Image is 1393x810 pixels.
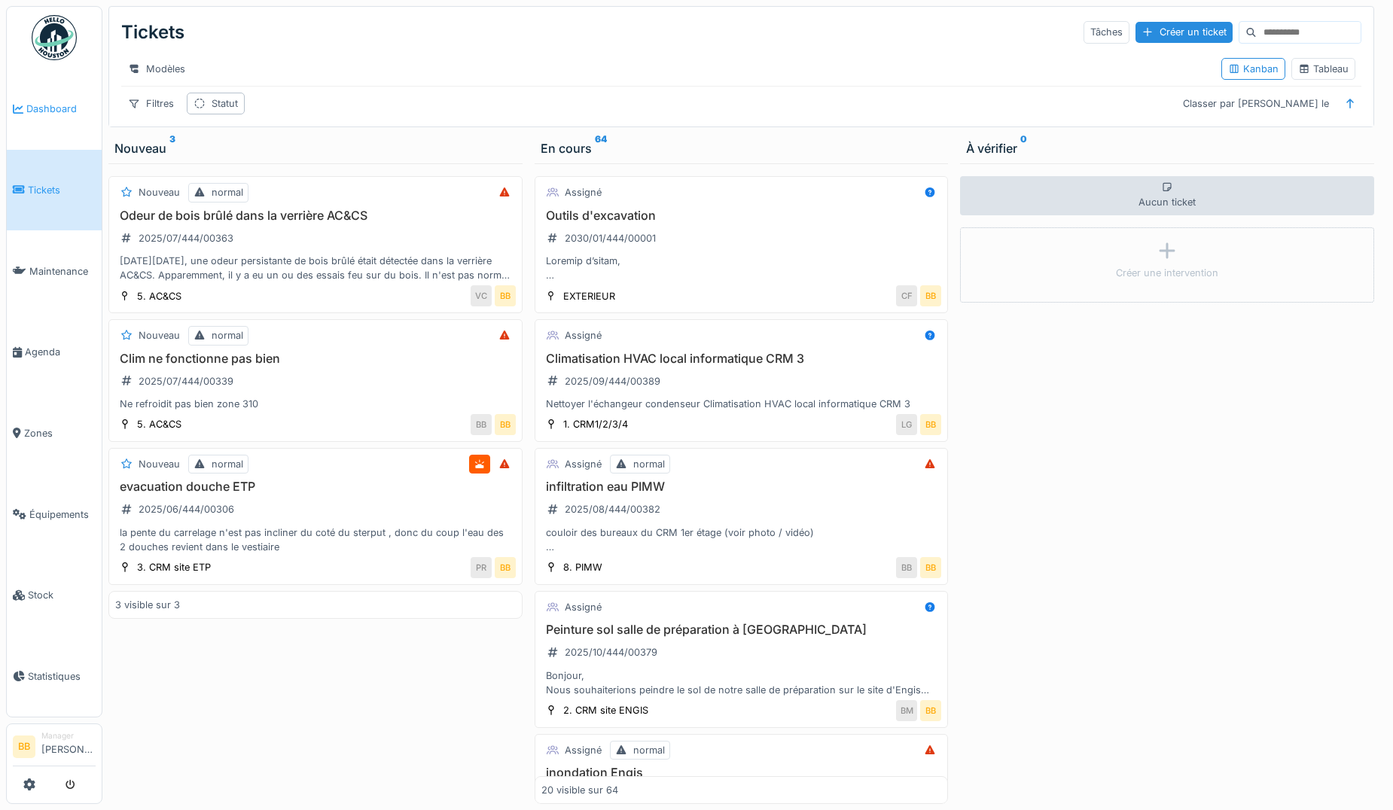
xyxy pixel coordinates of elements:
[960,176,1374,215] div: Aucun ticket
[563,703,648,717] div: 2. CRM site ENGIS
[41,730,96,763] li: [PERSON_NAME]
[565,185,602,199] div: Assigné
[633,743,665,757] div: normal
[115,209,516,223] h3: Odeur de bois brûlé dans la verrière AC&CS
[563,289,615,303] div: EXTERIEUR
[1176,93,1336,114] div: Classer par [PERSON_NAME] le
[139,231,233,245] div: 2025/07/444/00363
[29,507,96,522] span: Équipements
[115,254,516,282] div: [DATE][DATE], une odeur persistante de bois brûlé était détectée dans la verrière AC&CS. Apparemm...
[541,352,942,366] h3: Climatisation HVAC local informatique CRM 3
[7,150,102,231] a: Tickets
[471,414,492,435] div: BB
[139,374,233,388] div: 2025/07/444/00339
[212,96,238,111] div: Statut
[565,374,660,388] div: 2025/09/444/00389
[212,457,243,471] div: normal
[495,557,516,578] div: BB
[541,766,942,780] h3: inondation Engis
[115,352,516,366] h3: Clim ne fonctionne pas bien
[495,414,516,435] div: BB
[541,254,942,282] div: Loremip d’sitam, Co ADI e’sed doeius t incididu 0 utlab etdolorema* aliq en admin ve quisno ex ul...
[28,183,96,197] span: Tickets
[137,560,211,574] div: 3. CRM site ETP
[920,700,941,721] div: BB
[541,209,942,223] h3: Outils d'excavation
[121,13,184,52] div: Tickets
[13,730,96,766] a: BB Manager[PERSON_NAME]
[1228,62,1279,76] div: Kanban
[121,58,192,80] div: Modèles
[121,93,181,114] div: Filtres
[565,231,656,245] div: 2030/01/444/00001
[541,397,942,411] div: Nettoyer l'échangeur condenseur Climatisation HVAC local informatique CRM 3
[920,285,941,306] div: BB
[41,730,96,741] div: Manager
[541,623,942,637] h3: Peinture sol salle de préparation à [GEOGRAPHIC_DATA]
[115,480,516,494] h3: evacuation douche ETP
[565,645,657,659] div: 2025/10/444/00379
[169,139,175,157] sup: 3
[541,480,942,494] h3: infiltration eau PIMW
[139,457,180,471] div: Nouveau
[896,414,917,435] div: LG
[139,185,180,199] div: Nouveau
[563,560,602,574] div: 8. PIMW
[896,557,917,578] div: BB
[1116,266,1218,280] div: Créer une intervention
[137,417,181,431] div: 5. AC&CS
[25,345,96,359] span: Agenda
[541,525,942,554] div: couloir des bureaux du CRM 1er étage (voir photo / vidéo) Bonjour Luc, Suite à notre dernière dis...
[920,557,941,578] div: BB
[115,525,516,554] div: la pente du carrelage n'est pas incliner du coté du sterput , donc du coup l'eau des 2 douches re...
[114,139,517,157] div: Nouveau
[1135,22,1233,42] div: Créer un ticket
[7,312,102,393] a: Agenda
[13,735,35,758] li: BB
[115,397,516,411] div: Ne refroidit pas bien zone 310
[920,414,941,435] div: BB
[7,555,102,636] a: Stock
[966,139,1368,157] div: À vérifier
[139,328,180,343] div: Nouveau
[139,502,234,516] div: 2025/06/444/00306
[212,328,243,343] div: normal
[565,328,602,343] div: Assigné
[1084,21,1129,43] div: Tâches
[137,289,181,303] div: 5. AC&CS
[541,668,942,697] div: Bonjour, Nous souhaiterions peindre le sol de notre salle de préparation sur le site d'Engis pour...
[896,285,917,306] div: CF
[565,743,602,757] div: Assigné
[7,393,102,474] a: Zones
[541,139,943,157] div: En cours
[565,600,602,614] div: Assigné
[896,700,917,721] div: BM
[26,102,96,116] span: Dashboard
[7,69,102,150] a: Dashboard
[7,230,102,312] a: Maintenance
[212,185,243,199] div: normal
[1298,62,1349,76] div: Tableau
[565,457,602,471] div: Assigné
[29,264,96,279] span: Maintenance
[541,783,618,797] div: 20 visible sur 64
[565,502,660,516] div: 2025/08/444/00382
[1020,139,1027,157] sup: 0
[471,557,492,578] div: PR
[7,474,102,555] a: Équipements
[28,588,96,602] span: Stock
[28,669,96,684] span: Statistiques
[24,426,96,440] span: Zones
[115,598,180,612] div: 3 visible sur 3
[563,417,628,431] div: 1. CRM1/2/3/4
[633,457,665,471] div: normal
[495,285,516,306] div: BB
[32,15,77,60] img: Badge_color-CXgf-gQk.svg
[595,139,607,157] sup: 64
[471,285,492,306] div: VC
[7,636,102,717] a: Statistiques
